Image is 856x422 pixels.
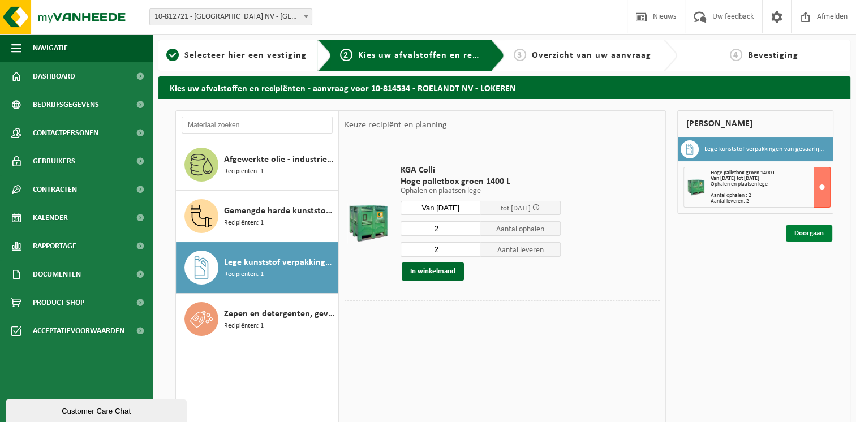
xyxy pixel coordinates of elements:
span: Rapportage [33,232,76,260]
span: Hoge palletbox groen 1400 L [401,176,561,187]
span: Gemengde harde kunststoffen (PE, PP en PVC), recycleerbaar (industrieel) [224,204,335,218]
span: Navigatie [33,34,68,62]
span: Recipiënten: 1 [224,166,264,177]
button: Zepen en detergenten, gevaarlijk in kleinverpakking Recipiënten: 1 [176,294,338,345]
button: In winkelmand [402,262,464,281]
input: Selecteer datum [401,201,481,215]
div: Keuze recipiënt en planning [339,111,452,139]
span: 2 [340,49,352,61]
span: Bevestiging [748,51,798,60]
span: Dashboard [33,62,75,91]
span: Documenten [33,260,81,288]
span: Zepen en detergenten, gevaarlijk in kleinverpakking [224,307,335,321]
span: Lege kunststof verpakkingen van gevaarlijke stoffen [224,256,335,269]
span: Kalender [33,204,68,232]
h2: Kies uw afvalstoffen en recipiënten - aanvraag voor 10-814534 - ROELANDT NV - LOKEREN [158,76,850,98]
p: Ophalen en plaatsen lege [401,187,561,195]
div: Ophalen en plaatsen lege [711,182,830,187]
span: Gebruikers [33,147,75,175]
span: Contracten [33,175,77,204]
span: Bedrijfsgegevens [33,91,99,119]
input: Materiaal zoeken [182,117,333,134]
span: Acceptatievoorwaarden [33,317,124,345]
a: 1Selecteer hier een vestiging [164,49,309,62]
button: Afgewerkte olie - industrie in 200lt Recipiënten: 1 [176,139,338,191]
span: Aantal leveren [480,242,561,257]
a: Doorgaan [786,225,832,242]
div: [PERSON_NAME] [677,110,833,137]
span: 10-812721 - ROELANDT NV - ZELE [149,8,312,25]
h3: Lege kunststof verpakkingen van gevaarlijke stoffen [704,140,824,158]
span: tot [DATE] [501,205,531,212]
span: Afgewerkte olie - industrie in 200lt [224,153,335,166]
span: 1 [166,49,179,61]
div: Aantal leveren: 2 [711,199,830,204]
span: Aantal ophalen [480,221,561,236]
span: Contactpersonen [33,119,98,147]
span: Recipiënten: 1 [224,218,264,229]
button: Lege kunststof verpakkingen van gevaarlijke stoffen Recipiënten: 1 [176,242,338,294]
iframe: chat widget [6,397,189,422]
span: Recipiënten: 1 [224,321,264,331]
span: Overzicht van uw aanvraag [532,51,651,60]
span: KGA Colli [401,165,561,176]
span: Kies uw afvalstoffen en recipiënten [358,51,514,60]
span: Product Shop [33,288,84,317]
button: Gemengde harde kunststoffen (PE, PP en PVC), recycleerbaar (industrieel) Recipiënten: 1 [176,191,338,242]
span: Recipiënten: 1 [224,269,264,280]
span: Hoge palletbox groen 1400 L [711,170,775,176]
span: 10-812721 - ROELANDT NV - ZELE [150,9,312,25]
span: 4 [730,49,742,61]
div: Aantal ophalen : 2 [711,193,830,199]
strong: Van [DATE] tot [DATE] [711,175,759,182]
span: 3 [514,49,526,61]
span: Selecteer hier een vestiging [184,51,307,60]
